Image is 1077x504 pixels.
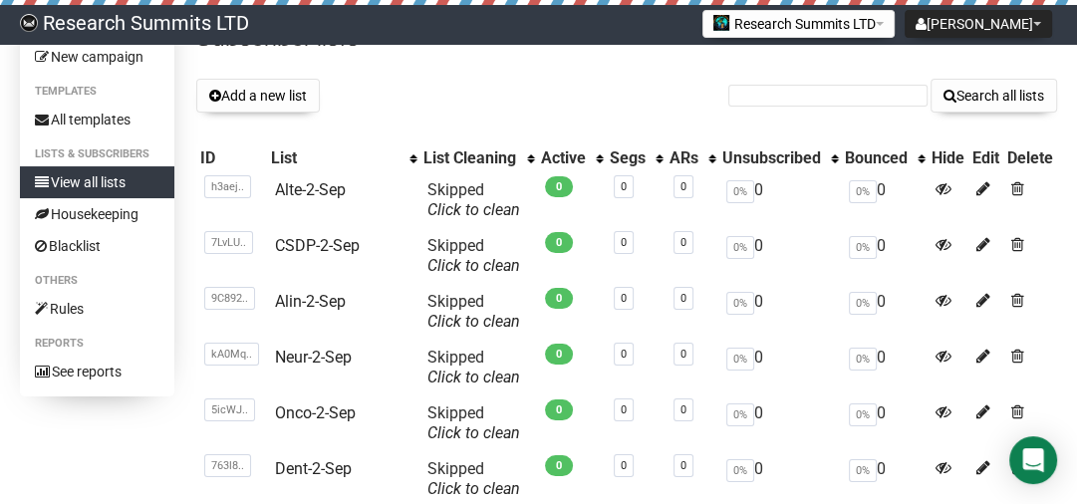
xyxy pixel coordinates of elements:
th: Active: No sort applied, activate to apply an ascending sort [537,144,606,172]
a: 0 [680,459,686,472]
a: Click to clean [427,200,520,219]
span: 0% [849,403,877,426]
th: Hide: No sort applied, sorting is disabled [928,144,968,172]
span: 0 [545,232,573,253]
td: 0 [718,284,841,340]
span: 5icWJ.. [204,398,255,421]
div: Edit [972,148,999,168]
button: Research Summits LTD [702,10,895,38]
a: 0 [621,403,627,416]
th: List: No sort applied, activate to apply an ascending sort [267,144,419,172]
div: Unsubscribed [722,148,821,168]
a: CSDP-2-Sep [275,236,360,255]
span: Skipped [427,459,520,498]
td: 0 [718,340,841,395]
a: Click to clean [427,368,520,386]
a: 0 [621,292,627,305]
div: ID [200,148,263,168]
div: Bounced [845,148,908,168]
a: All templates [20,104,174,135]
span: 7LvLU.. [204,231,253,254]
span: Skipped [427,236,520,275]
td: 0 [718,395,841,451]
th: ARs: No sort applied, activate to apply an ascending sort [666,144,718,172]
span: Skipped [427,403,520,442]
a: Click to clean [427,256,520,275]
a: New campaign [20,41,174,73]
span: 0% [726,348,754,371]
a: 0 [680,236,686,249]
span: 0 [545,344,573,365]
a: 0 [680,292,686,305]
span: 0% [849,180,877,203]
a: 0 [680,403,686,416]
span: 0% [849,348,877,371]
span: 0% [726,236,754,259]
a: Alin-2-Sep [275,292,346,311]
button: [PERSON_NAME] [905,10,1052,38]
a: See reports [20,356,174,387]
img: bccbfd5974049ef095ce3c15df0eef5a [20,14,38,32]
a: Click to clean [427,423,520,442]
img: 2.jpg [713,15,729,31]
a: Alte-2-Sep [275,180,346,199]
span: kA0Mq.. [204,343,259,366]
th: ID: No sort applied, sorting is disabled [196,144,267,172]
td: 0 [841,395,928,451]
div: Hide [932,148,964,168]
td: 0 [718,172,841,228]
div: List Cleaning [423,148,517,168]
span: 0% [726,292,754,315]
div: Segs [610,148,646,168]
td: 0 [841,340,928,395]
th: List Cleaning: No sort applied, activate to apply an ascending sort [419,144,537,172]
a: Click to clean [427,479,520,498]
a: View all lists [20,166,174,198]
span: 763l8.. [204,454,251,477]
div: ARs [670,148,698,168]
span: 0% [849,292,877,315]
div: Delete [1007,148,1053,168]
a: Blacklist [20,230,174,262]
span: 9C892.. [204,287,255,310]
span: 0 [545,176,573,197]
th: Segs: No sort applied, activate to apply an ascending sort [606,144,666,172]
th: Bounced: No sort applied, activate to apply an ascending sort [841,144,928,172]
a: Click to clean [427,312,520,331]
li: Templates [20,80,174,104]
a: 0 [621,348,627,361]
span: Skipped [427,348,520,386]
span: 0 [545,455,573,476]
span: Skipped [427,180,520,219]
div: List [271,148,400,168]
a: 0 [621,180,627,193]
span: 0% [726,403,754,426]
a: Dent-2-Sep [275,459,352,478]
span: 0% [726,180,754,203]
a: 0 [680,348,686,361]
a: 0 [680,180,686,193]
span: 0% [849,236,877,259]
th: Edit: No sort applied, sorting is disabled [968,144,1003,172]
div: Active [541,148,586,168]
div: Open Intercom Messenger [1009,436,1057,484]
span: h3aej.. [204,175,251,198]
span: 0% [726,459,754,482]
li: Lists & subscribers [20,142,174,166]
button: Add a new list [196,79,320,113]
button: Search all lists [931,79,1057,113]
a: Onco-2-Sep [275,403,356,422]
td: 0 [718,228,841,284]
th: Delete: No sort applied, sorting is disabled [1003,144,1057,172]
span: 0 [545,288,573,309]
li: Reports [20,332,174,356]
a: Neur-2-Sep [275,348,352,367]
th: Unsubscribed: No sort applied, activate to apply an ascending sort [718,144,841,172]
td: 0 [841,284,928,340]
span: 0% [849,459,877,482]
a: 0 [621,459,627,472]
td: 0 [841,228,928,284]
a: Housekeeping [20,198,174,230]
a: Rules [20,293,174,325]
td: 0 [841,172,928,228]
